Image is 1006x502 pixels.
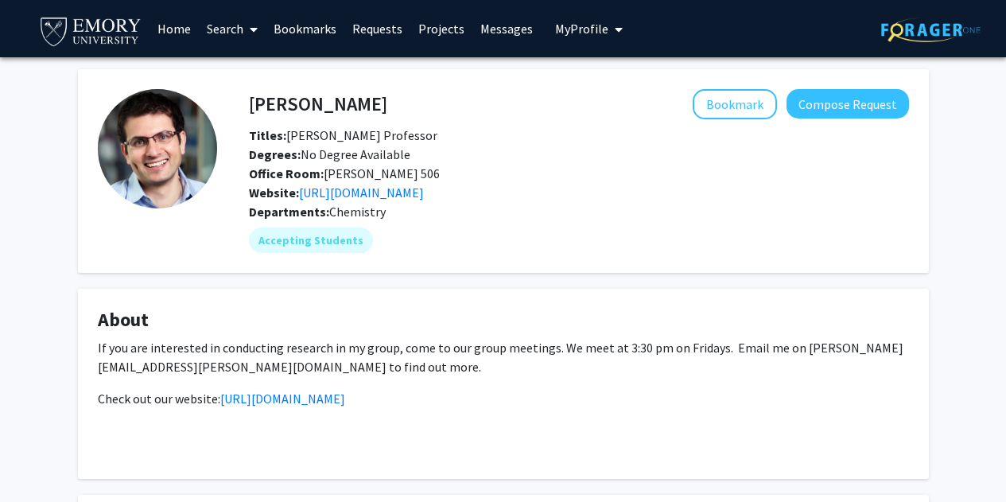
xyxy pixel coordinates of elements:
a: Messages [472,1,541,56]
b: Titles: [249,127,286,143]
span: [PERSON_NAME] Professor [249,127,437,143]
span: [PERSON_NAME] 506 [249,165,440,181]
h4: About [98,309,909,332]
h4: [PERSON_NAME] [249,89,387,119]
img: Emory University Logo [38,13,144,49]
a: Bookmarks [266,1,344,56]
a: Requests [344,1,410,56]
iframe: Chat [12,430,68,490]
b: Degrees: [249,146,301,162]
button: Compose Request to Khalid Salaita [787,89,909,119]
img: Profile Picture [98,89,217,208]
span: Chemistry [329,204,386,220]
img: ForagerOne Logo [881,18,981,42]
a: Projects [410,1,472,56]
span: No Degree Available [249,146,410,162]
b: Office Room: [249,165,324,181]
a: Opens in a new tab [299,185,424,200]
p: Check out our website: [98,389,909,408]
button: Add Khalid Salaita to Bookmarks [693,89,777,119]
a: Search [199,1,266,56]
p: If you are interested in conducting research in my group, come to our group meetings. We meet at ... [98,338,909,376]
mat-chip: Accepting Students [249,228,373,253]
a: Home [150,1,199,56]
span: My Profile [555,21,608,37]
b: Departments: [249,204,329,220]
b: Website: [249,185,299,200]
a: [URL][DOMAIN_NAME] [220,391,345,407]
